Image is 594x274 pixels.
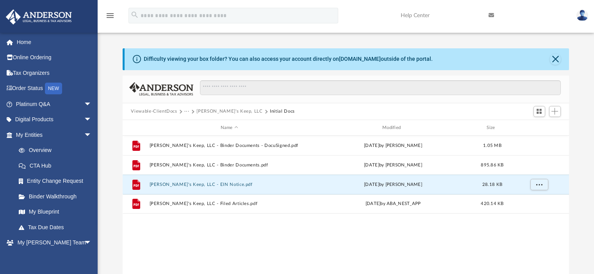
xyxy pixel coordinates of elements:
a: Home [5,34,103,50]
a: Digital Productsarrow_drop_down [5,112,103,127]
span: [DATE] [364,143,379,148]
span: arrow_drop_down [84,127,100,143]
a: menu [105,15,115,20]
a: CTA Hub [11,158,103,173]
span: arrow_drop_down [84,112,100,128]
button: Close [550,54,561,65]
i: menu [105,11,115,20]
div: Name [149,124,309,131]
button: ··· [184,108,189,115]
i: search [130,11,139,19]
button: Initial Docs [270,108,295,115]
button: [PERSON_NAME]'s Keep, LLC - EIN Notice.pdf [149,182,309,187]
div: Modified [313,124,473,131]
a: Entity Change Request [11,173,103,189]
div: [DATE] by ABA_NEST_APP [313,201,473,208]
button: [PERSON_NAME]'s Keep, LLC - Filed Articles.pdf [149,202,309,207]
span: arrow_drop_down [84,96,100,112]
a: My Blueprint [11,204,100,220]
a: My [PERSON_NAME] Teamarrow_drop_down [5,235,100,251]
div: [DATE] by [PERSON_NAME] [313,181,473,188]
a: [DOMAIN_NAME] [339,56,381,62]
a: Binder Walkthrough [11,189,103,204]
button: [PERSON_NAME]'s Keep, LLC - Binder Documents - DocuSigned.pdf [149,143,309,148]
span: 1.05 MB [483,143,501,148]
div: NEW [45,83,62,94]
img: Anderson Advisors Platinum Portal [4,9,74,25]
button: More options [530,179,548,191]
button: [PERSON_NAME]'s Keep, LLC - Binder Documents.pdf [149,163,309,168]
button: Switch to Grid View [533,106,545,117]
span: arrow_drop_down [84,235,100,251]
div: [DATE] by [PERSON_NAME] [313,162,473,169]
span: 895.86 KB [481,163,503,167]
div: Difficulty viewing your box folder? You can also access your account directly on outside of the p... [144,55,433,63]
img: User Pic [576,10,588,21]
span: 420.14 KB [481,202,503,206]
div: by [PERSON_NAME] [313,142,473,149]
a: My Entitiesarrow_drop_down [5,127,103,143]
a: Online Ordering [5,50,103,65]
div: id [126,124,145,131]
a: Order StatusNEW [5,81,103,97]
div: id [511,124,566,131]
a: Platinum Q&Aarrow_drop_down [5,96,103,112]
div: Size [476,124,508,131]
button: Viewable-ClientDocs [131,108,177,115]
a: Tax Organizers [5,65,103,81]
a: Tax Due Dates [11,219,103,235]
button: Add [549,106,561,117]
button: [PERSON_NAME]'s Keep, LLC [196,108,262,115]
a: Overview [11,143,103,158]
span: 28.18 KB [482,182,502,187]
input: Search files and folders [200,80,560,95]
